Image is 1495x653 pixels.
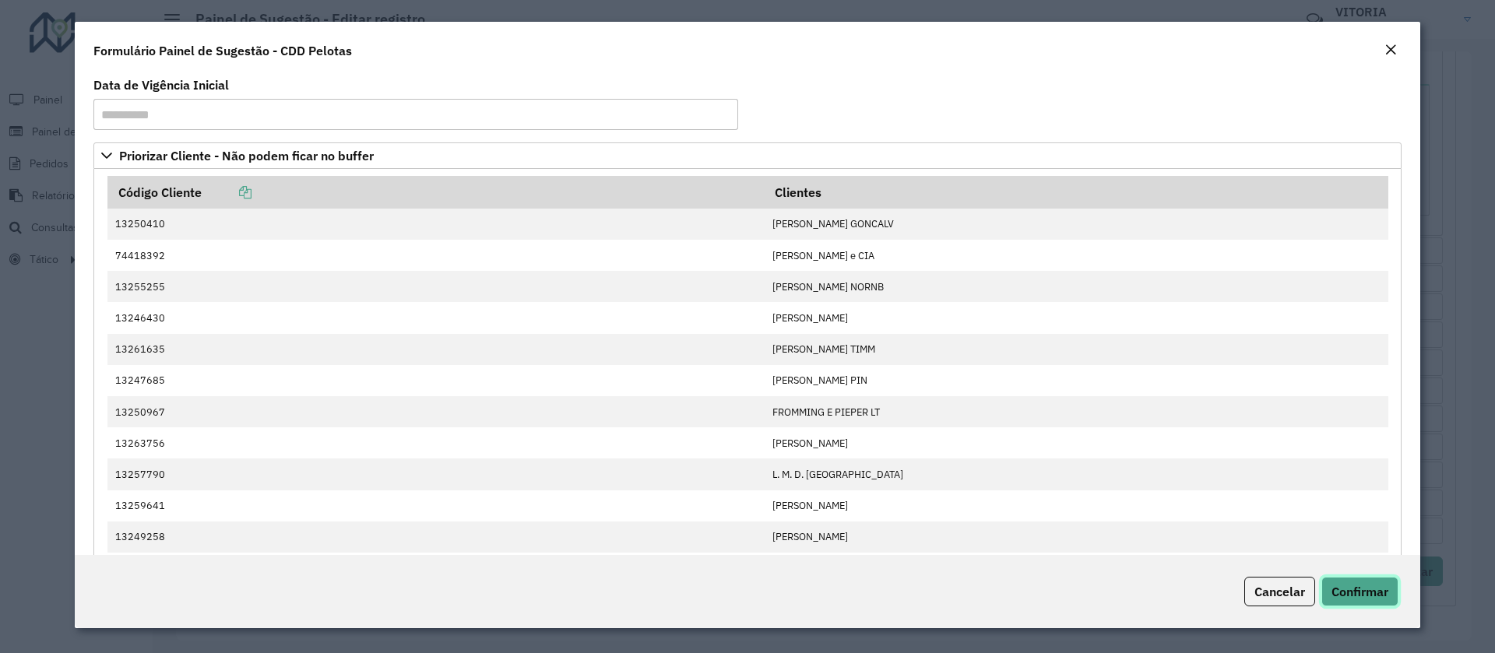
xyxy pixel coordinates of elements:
[764,396,1388,427] td: FROMMING E PIEPER LT
[1244,577,1315,606] button: Cancelar
[1331,584,1388,599] span: Confirmar
[107,490,765,521] td: 13259641
[764,490,1388,521] td: [PERSON_NAME]
[107,427,765,458] td: 13263756
[107,302,765,333] td: 13246430
[107,521,765,553] td: 13249258
[93,41,352,60] h4: Formulário Painel de Sugestão - CDD Pelotas
[119,149,374,162] span: Priorizar Cliente - Não podem ficar no buffer
[1254,584,1305,599] span: Cancelar
[202,184,252,200] a: Copiar
[107,553,765,584] td: 13254257
[1380,40,1402,61] button: Close
[764,553,1388,584] td: [PERSON_NAME]
[764,271,1388,302] td: [PERSON_NAME] NORNB
[1384,44,1397,56] em: Fechar
[93,75,229,94] label: Data de Vigência Inicial
[107,458,765,490] td: 13257790
[107,271,765,302] td: 13255255
[107,209,765,240] td: 13250410
[764,427,1388,458] td: [PERSON_NAME]
[764,334,1388,365] td: [PERSON_NAME] TIMM
[1321,577,1398,606] button: Confirmar
[107,334,765,365] td: 13261635
[764,209,1388,240] td: [PERSON_NAME] GONCALV
[764,176,1388,209] th: Clientes
[107,176,765,209] th: Código Cliente
[764,365,1388,396] td: [PERSON_NAME] PIN
[107,240,765,271] td: 74418392
[764,521,1388,553] td: [PERSON_NAME]
[107,396,765,427] td: 13250967
[764,302,1388,333] td: [PERSON_NAME]
[107,365,765,396] td: 13247685
[764,240,1388,271] td: [PERSON_NAME] e CIA
[93,142,1402,169] a: Priorizar Cliente - Não podem ficar no buffer
[764,458,1388,490] td: L. M. D. [GEOGRAPHIC_DATA]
